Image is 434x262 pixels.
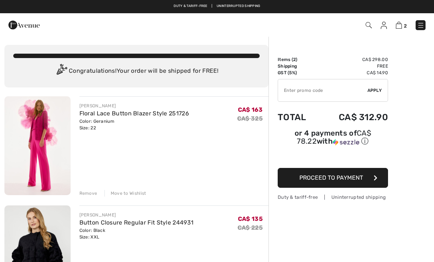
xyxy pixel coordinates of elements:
img: My Info [381,22,387,29]
div: [PERSON_NAME] [79,212,194,218]
td: CA$ 14.90 [318,69,388,76]
a: Floral Lace Button Blazer Style 251726 [79,110,189,117]
div: Color: Black Size: XXL [79,227,194,240]
img: Shopping Bag [396,22,402,29]
img: Congratulation2.svg [54,64,69,79]
s: CA$ 325 [237,115,263,122]
div: Duty & tariff-free | Uninterrupted shipping [278,194,388,201]
span: Proceed to Payment [299,174,363,181]
img: Menu [417,22,424,29]
iframe: PayPal-paypal [278,149,388,165]
input: Promo code [278,79,367,101]
img: 1ère Avenue [8,18,40,32]
span: 2 [293,57,296,62]
td: GST (5%) [278,69,318,76]
td: CA$ 312.90 [318,105,388,130]
button: Proceed to Payment [278,168,388,188]
div: Color: Geranium Size: 22 [79,118,189,131]
a: 2 [396,21,407,29]
a: 1ère Avenue [8,21,40,28]
td: Items ( ) [278,56,318,63]
div: Move to Wishlist [104,190,146,197]
span: CA$ 78.22 [297,129,371,146]
img: Sezzle [333,139,359,146]
img: Search [366,22,372,28]
div: Remove [79,190,97,197]
td: Free [318,63,388,69]
td: CA$ 298.00 [318,56,388,63]
div: or 4 payments of with [278,130,388,146]
div: or 4 payments ofCA$ 78.22withSezzle Click to learn more about Sezzle [278,130,388,149]
div: [PERSON_NAME] [79,103,189,109]
td: Shipping [278,63,318,69]
a: Button Closure Regular Fit Style 244931 [79,219,194,226]
span: CA$ 135 [238,215,263,222]
span: 2 [404,23,407,29]
div: Congratulations! Your order will be shipped for FREE! [13,64,260,79]
s: CA$ 225 [238,224,263,231]
span: Apply [367,87,382,94]
span: CA$ 163 [238,106,263,113]
td: Total [278,105,318,130]
img: Floral Lace Button Blazer Style 251726 [4,96,71,195]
